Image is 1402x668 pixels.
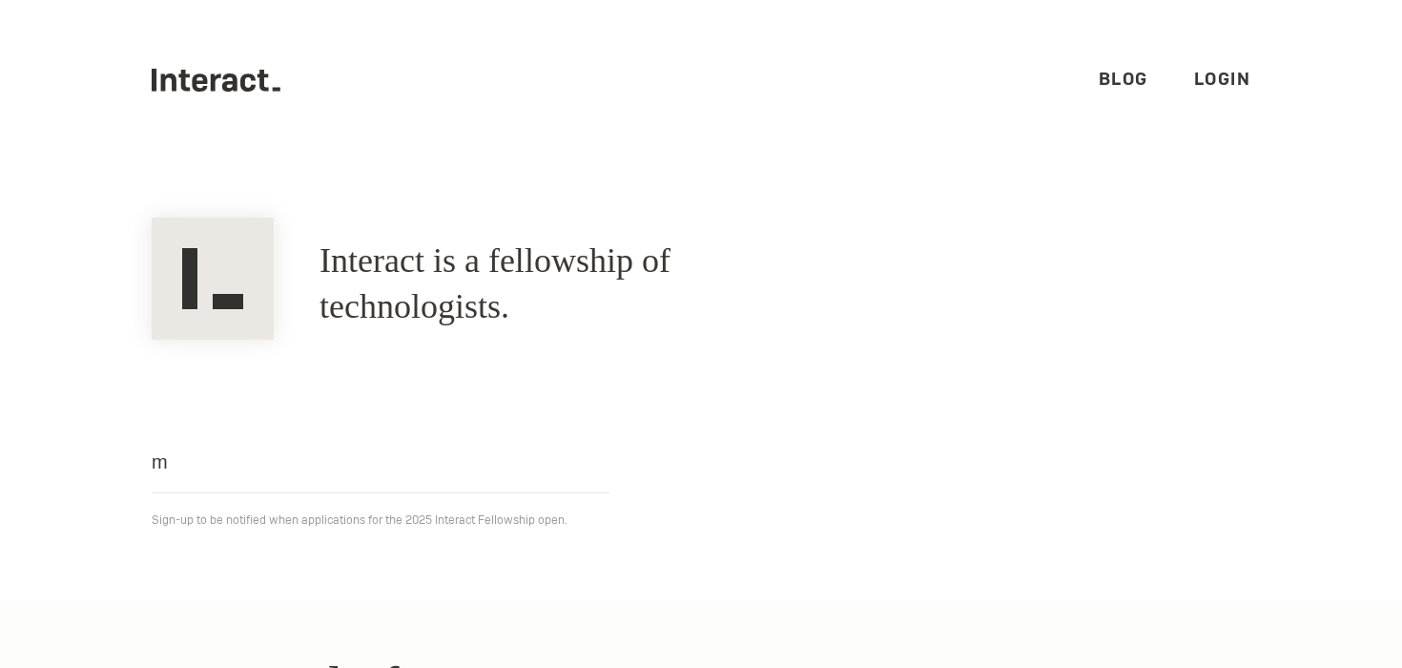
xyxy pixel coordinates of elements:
a: Login [1194,68,1251,90]
input: Email address... [152,431,609,493]
h1: Interact is a fellowship of technologists. [320,239,835,330]
a: Blog [1099,68,1148,90]
p: Sign-up to be notified when applications for the 2025 Interact Fellowship open. [152,509,1250,532]
img: Interact Logo [152,218,274,340]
